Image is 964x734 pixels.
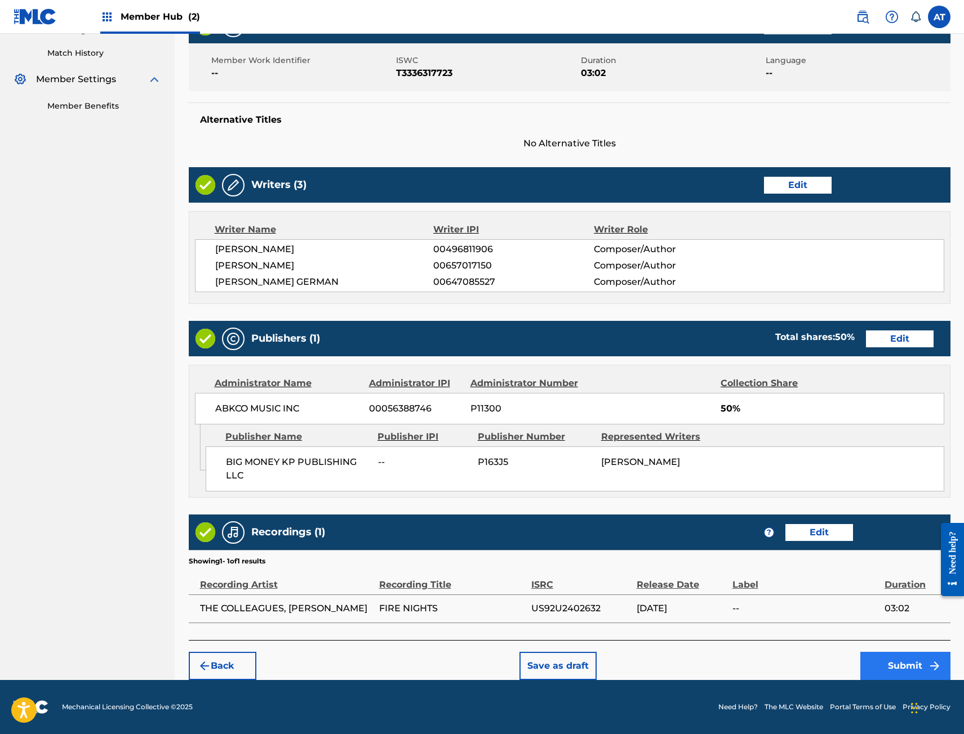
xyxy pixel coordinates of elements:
[215,275,434,289] span: [PERSON_NAME] GERMAN
[14,700,48,714] img: logo
[100,10,114,24] img: Top Rightsholders
[198,659,211,673] img: 7ee5dd4eb1f8a8e3ef2f.svg
[215,243,434,256] span: [PERSON_NAME]
[470,377,587,390] div: Administrator Number
[764,177,832,194] button: Edit
[196,522,215,542] img: Valid
[379,602,526,615] span: FIRE NIGHTS
[732,566,879,592] div: Label
[251,526,325,539] h5: Recordings (1)
[211,66,393,80] span: --
[928,6,950,28] div: User Menu
[765,528,774,537] span: ?
[785,524,853,541] button: Edit
[196,329,215,348] img: Valid
[226,178,240,192] img: Writers
[637,566,727,592] div: Release Date
[721,402,944,415] span: 50%
[433,243,593,256] span: 00496811906
[478,455,593,469] span: P163J5
[830,702,896,712] a: Portal Terms of Use
[47,100,161,112] a: Member Benefits
[928,659,941,673] img: f7272a7cc735f4ea7f67.svg
[215,377,361,390] div: Administrator Name
[885,602,945,615] span: 03:02
[433,223,594,236] div: Writer IPI
[251,332,320,345] h5: Publishers (1)
[226,455,370,482] span: BIG MONEY KP PUBLISHING LLC
[226,332,240,346] img: Publishers
[531,566,631,592] div: ISRC
[369,377,462,390] div: Administrator IPI
[196,175,215,195] img: Valid
[215,223,434,236] div: Writer Name
[14,8,57,25] img: MLC Logo
[189,652,256,680] button: Back
[14,73,27,86] img: Member Settings
[215,402,361,415] span: ABKCO MUSIC INC
[396,55,578,66] span: ISWC
[732,602,879,615] span: --
[637,602,727,615] span: [DATE]
[594,243,740,256] span: Composer/Author
[369,402,462,415] span: 00056388746
[519,652,597,680] button: Save as draft
[881,6,903,28] div: Help
[121,10,200,23] span: Member Hub
[601,430,716,444] div: Represented Writers
[866,330,934,347] button: Edit
[225,430,369,444] div: Publisher Name
[581,55,763,66] span: Duration
[379,566,526,592] div: Recording Title
[911,691,918,725] div: Drag
[594,259,740,272] span: Composer/Author
[775,330,855,344] div: Total shares:
[433,275,593,289] span: 00647085527
[200,602,374,615] span: THE COLLEAGUES, [PERSON_NAME]
[851,6,874,28] a: Public Search
[932,514,964,605] iframe: Resource Center
[200,114,939,126] h5: Alternative Titles
[766,66,948,80] span: --
[211,55,393,66] span: Member Work Identifier
[377,430,469,444] div: Publisher IPI
[910,11,921,23] div: Notifications
[860,652,950,680] button: Submit
[835,332,855,342] span: 50 %
[856,10,869,24] img: search
[885,566,945,592] div: Duration
[148,73,161,86] img: expand
[226,526,240,539] img: Recordings
[62,702,193,712] span: Mechanical Licensing Collective © 2025
[189,556,265,566] p: Showing 1 - 1 of 1 results
[378,455,469,469] span: --
[47,47,161,59] a: Match History
[478,430,593,444] div: Publisher Number
[765,702,823,712] a: The MLC Website
[251,178,306,191] h5: Writers (3)
[581,66,763,80] span: 03:02
[36,73,116,86] span: Member Settings
[885,10,899,24] img: help
[433,259,593,272] span: 00657017150
[188,11,200,22] span: (2)
[721,377,830,390] div: Collection Share
[718,702,758,712] a: Need Help?
[908,680,964,734] iframe: Chat Widget
[594,275,740,289] span: Composer/Author
[594,223,740,236] div: Writer Role
[215,259,434,272] span: [PERSON_NAME]
[200,566,374,592] div: Recording Artist
[766,55,948,66] span: Language
[470,402,587,415] span: P11300
[531,602,631,615] span: US92U2402632
[189,137,950,150] span: No Alternative Titles
[396,66,578,80] span: T3336317723
[903,702,950,712] a: Privacy Policy
[601,456,680,467] span: [PERSON_NAME]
